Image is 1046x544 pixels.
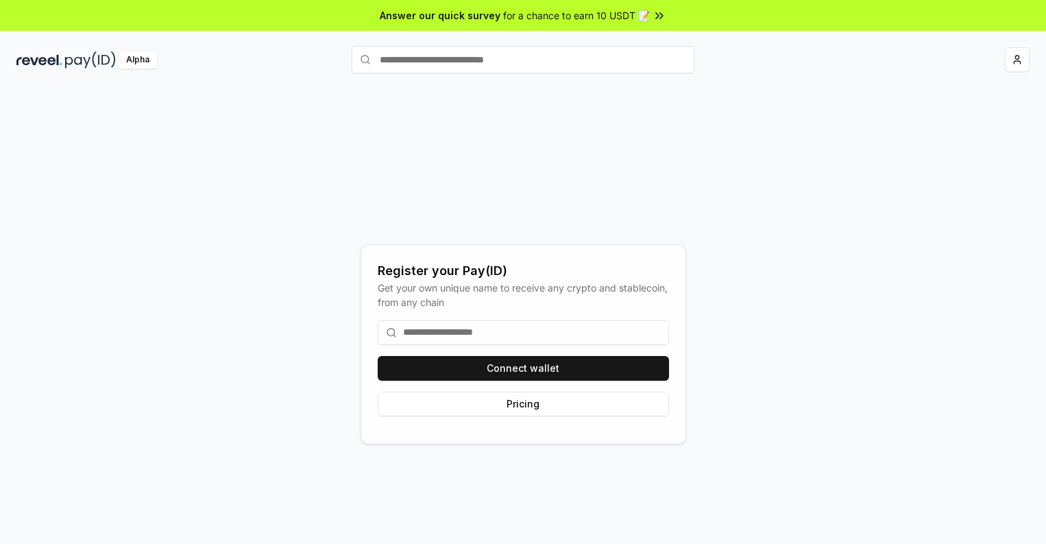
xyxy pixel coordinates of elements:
span: for a chance to earn 10 USDT 📝 [503,8,650,23]
button: Pricing [378,392,669,416]
span: Answer our quick survey [380,8,500,23]
img: pay_id [65,51,116,69]
img: reveel_dark [16,51,62,69]
div: Alpha [119,51,157,69]
div: Get your own unique name to receive any crypto and stablecoin, from any chain [378,281,669,309]
button: Connect wallet [378,356,669,381]
div: Register your Pay(ID) [378,261,669,281]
